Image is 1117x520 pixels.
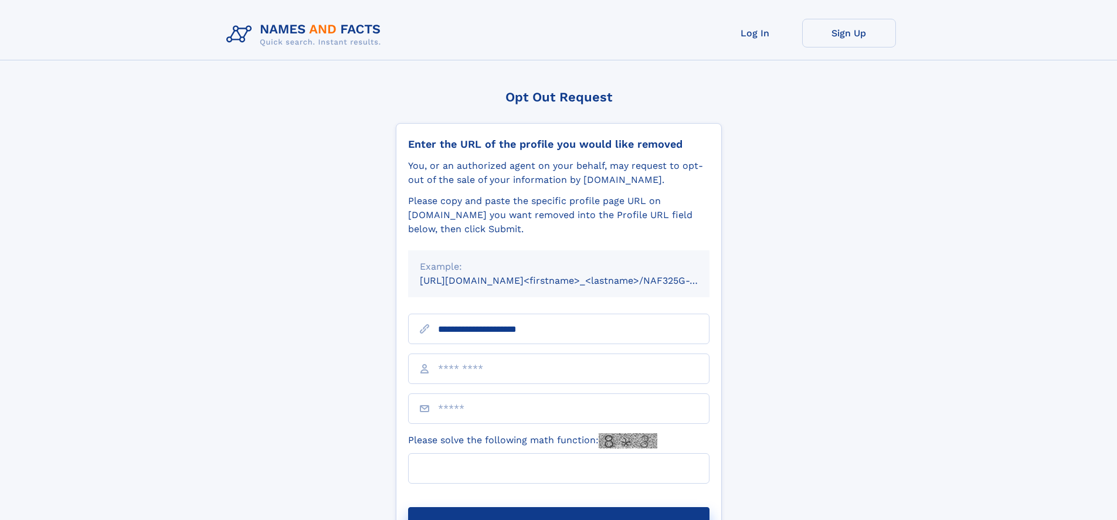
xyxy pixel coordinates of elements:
small: [URL][DOMAIN_NAME]<firstname>_<lastname>/NAF325G-xxxxxxxx [420,275,732,286]
a: Log In [708,19,802,47]
a: Sign Up [802,19,896,47]
div: Please copy and paste the specific profile page URL on [DOMAIN_NAME] you want removed into the Pr... [408,194,709,236]
div: Opt Out Request [396,90,722,104]
img: Logo Names and Facts [222,19,391,50]
div: You, or an authorized agent on your behalf, may request to opt-out of the sale of your informatio... [408,159,709,187]
div: Enter the URL of the profile you would like removed [408,138,709,151]
label: Please solve the following math function: [408,433,657,448]
div: Example: [420,260,698,274]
